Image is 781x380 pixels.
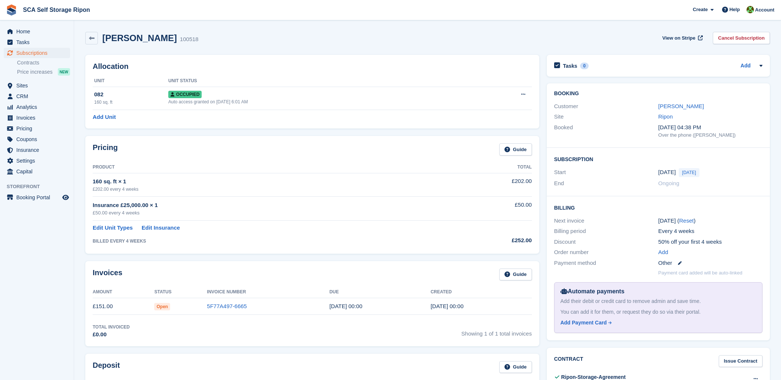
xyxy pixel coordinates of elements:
div: 100518 [180,35,198,44]
span: Booking Portal [16,192,61,203]
th: Unit [93,75,168,87]
span: Invoices [16,113,61,123]
span: CRM [16,91,61,101]
a: Add [658,248,668,257]
span: Capital [16,166,61,177]
span: View on Stripe [662,34,695,42]
div: End [554,179,658,188]
a: menu [4,166,70,177]
span: Analytics [16,102,61,112]
time: 2025-08-09 23:00:00 UTC [658,168,676,177]
h2: Allocation [93,62,532,71]
div: 50% off your first 4 weeks [658,238,762,246]
span: Subscriptions [16,48,61,58]
div: Discount [554,238,658,246]
a: Edit Unit Types [93,224,133,232]
span: Coupons [16,134,61,144]
a: menu [4,113,70,123]
div: Automate payments [560,287,756,296]
div: Next invoice [554,217,658,225]
h2: Booking [554,91,762,97]
a: menu [4,134,70,144]
div: £50.00 every 4 weeks [93,209,450,217]
div: Site [554,113,658,121]
span: Settings [16,156,61,166]
span: Sites [16,80,61,91]
span: Occupied [168,91,202,98]
div: Add Payment Card [560,319,607,327]
div: Add their debit or credit card to remove admin and save time. [560,297,756,305]
th: Amount [93,286,154,298]
h2: Pricing [93,143,118,156]
a: [PERSON_NAME] [658,103,704,109]
span: Create [693,6,708,13]
a: Add [741,62,751,70]
div: Order number [554,248,658,257]
div: Start [554,168,658,177]
h2: Billing [554,204,762,211]
div: 160 sq. ft × 1 [93,177,450,186]
h2: Deposit [93,361,120,373]
td: £151.00 [93,298,154,315]
div: 082 [94,90,168,99]
a: 5F77A497-6665 [207,303,247,309]
div: [DATE] ( ) [658,217,762,225]
div: £252.00 [450,236,532,245]
a: Guide [499,269,532,281]
div: Payment method [554,259,658,267]
th: Total [450,161,532,173]
th: Product [93,161,450,173]
span: Help [729,6,740,13]
a: menu [4,123,70,134]
a: menu [4,37,70,47]
h2: Subscription [554,155,762,163]
a: menu [4,156,70,166]
div: Insurance £25,000.00 × 1 [93,201,450,210]
div: Auto access granted on [DATE] 6:01 AM [168,99,472,105]
th: Invoice Number [207,286,329,298]
img: stora-icon-8386f47178a22dfd0bd8f6a31ec36ba5ce8667c1dd55bd0f319d3a0aa187defe.svg [6,4,17,16]
td: £50.00 [450,197,532,221]
div: Booked [554,123,658,139]
a: View on Stripe [659,32,704,44]
span: Open [154,303,170,310]
h2: Tasks [563,63,578,69]
span: Price increases [17,69,53,76]
a: Guide [499,361,532,373]
div: 160 sq. ft [94,99,168,106]
div: £202.00 every 4 weeks [93,186,450,193]
a: Contracts [17,59,70,66]
time: 2025-08-09 23:00:37 UTC [431,303,464,309]
time: 2025-08-10 23:00:00 UTC [330,303,363,309]
a: Add Payment Card [560,319,753,327]
a: Issue Contract [719,355,762,367]
a: Ripon [658,113,673,120]
div: Customer [554,102,658,111]
a: Cancel Subscription [713,32,770,44]
div: BILLED EVERY 4 WEEKS [93,238,450,244]
th: Created [431,286,532,298]
span: Storefront [7,183,74,190]
span: Account [755,6,774,14]
a: Price increases NEW [17,68,70,76]
div: Billing period [554,227,658,236]
span: Tasks [16,37,61,47]
h2: [PERSON_NAME] [102,33,177,43]
div: 0 [580,63,589,69]
span: Ongoing [658,180,679,186]
a: menu [4,26,70,37]
a: menu [4,91,70,101]
a: Add Unit [93,113,116,121]
div: Over the phone ([PERSON_NAME]) [658,131,762,139]
span: Pricing [16,123,61,134]
div: Other [658,259,762,267]
img: Kelly Neesham [747,6,754,13]
a: menu [4,102,70,112]
div: NEW [58,68,70,76]
th: Unit Status [168,75,472,87]
th: Due [330,286,431,298]
a: menu [4,80,70,91]
a: Guide [499,143,532,156]
h2: Invoices [93,269,122,281]
h2: Contract [554,355,583,367]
